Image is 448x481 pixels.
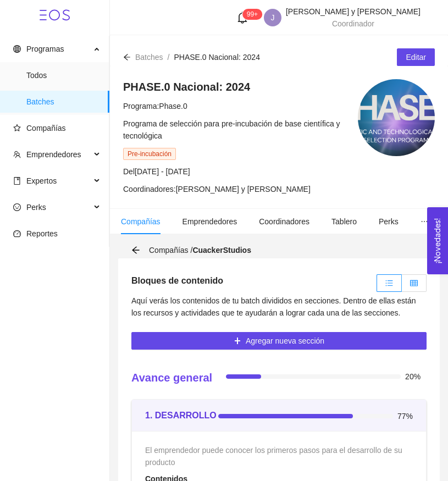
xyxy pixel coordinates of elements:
span: Perks [26,203,46,212]
button: Editar [397,48,435,66]
button: Open Feedback Widget [427,207,448,274]
span: Agregar nueva sección [246,335,324,347]
span: El emprendedor puede conocer los primeros pasos para el desarrollo de su producto [145,446,405,467]
span: Batches [135,53,163,62]
span: J [270,9,274,26]
span: arrow-left [131,246,140,255]
span: ellipsis [421,218,428,225]
h5: Bloques de contenido [131,274,223,288]
sup: 121 [242,9,262,20]
span: global [13,45,21,53]
span: Compañías [26,124,66,132]
span: / [168,53,170,62]
span: 77% [397,412,413,420]
span: Reportes [26,229,58,238]
span: Editar [406,51,426,63]
span: Pre-incubación [123,148,176,160]
span: Todos [26,64,101,86]
span: bell [236,12,248,24]
span: Compañías [121,217,161,226]
span: 20% [405,373,421,380]
h4: Avance general [131,370,212,385]
span: Coordinadores: [PERSON_NAME] y [PERSON_NAME] [123,185,311,193]
h4: PHASE.0 Nacional: 2024 [123,79,347,95]
span: Programa de selección para pre-incubación de base científica y tecnológica [123,119,340,140]
span: team [13,151,21,158]
strong: CuackerStudios [192,246,251,255]
span: Perks [379,217,399,226]
span: book [13,177,21,185]
span: Programas [26,45,64,53]
span: unordered-list [385,279,393,287]
strong: 1. DESARROLLO DEL PRODUCTO [145,411,289,420]
span: Aquí verás los contenidos de tu batch divididos en secciones. Dentro de ellas están los recursos ... [131,296,416,317]
span: table [410,279,418,287]
span: Coordinadores [259,217,309,226]
span: Tablero [331,217,357,226]
span: Emprendedores [182,217,237,226]
span: star [13,124,21,132]
span: Coordinador [332,19,374,28]
span: [PERSON_NAME] y [PERSON_NAME] [286,7,421,16]
div: Volver [131,246,140,255]
span: arrow-left [123,53,131,61]
span: dashboard [13,230,21,237]
span: plus [234,337,241,346]
span: Compañías / [149,246,251,255]
span: Del [DATE] - [DATE] [123,167,190,176]
span: Expertos [26,176,57,185]
span: Emprendedores [26,150,81,159]
span: PHASE.0 Nacional: 2024 [174,53,259,62]
span: smile [13,203,21,211]
span: Programa: Phase.0 [123,102,187,110]
button: plusAgregar nueva sección [131,332,427,350]
span: Batches [26,91,101,113]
